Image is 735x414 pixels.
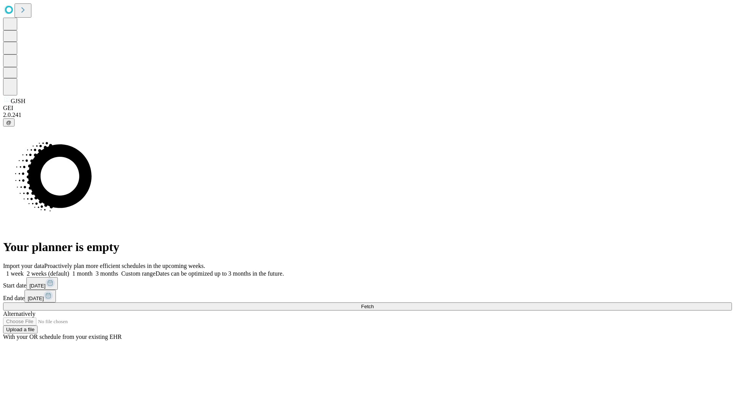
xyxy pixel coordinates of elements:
div: End date [3,290,732,302]
div: GEI [3,105,732,112]
span: Dates can be optimized up to 3 months in the future. [155,270,284,277]
div: Start date [3,277,732,290]
span: [DATE] [28,296,44,301]
h1: Your planner is empty [3,240,732,254]
button: [DATE] [24,290,56,302]
span: 1 month [72,270,93,277]
span: [DATE] [29,283,46,289]
span: 1 week [6,270,24,277]
span: Import your data [3,263,44,269]
span: With your OR schedule from your existing EHR [3,333,122,340]
button: Upload a file [3,325,38,333]
span: Custom range [121,270,155,277]
span: @ [6,120,11,125]
span: 3 months [96,270,118,277]
span: Fetch [361,304,374,309]
button: Fetch [3,302,732,310]
span: 2 weeks (default) [27,270,69,277]
button: [DATE] [26,277,58,290]
span: Proactively plan more efficient schedules in the upcoming weeks. [44,263,205,269]
span: Alternatively [3,310,35,317]
div: 2.0.241 [3,112,732,118]
span: GJSH [11,98,25,104]
button: @ [3,118,15,127]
